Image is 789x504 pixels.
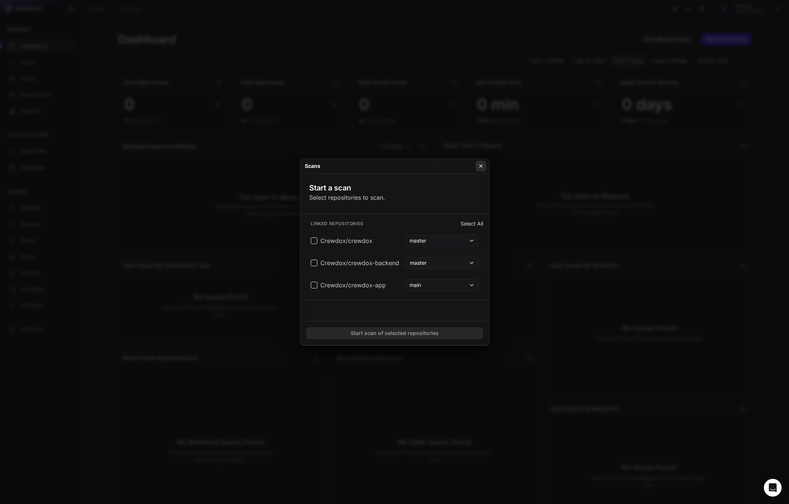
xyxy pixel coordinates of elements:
[309,193,385,202] p: Select repositories to scan.
[405,257,479,269] button: master
[320,258,399,267] span: Crewdox/crewdox-backend
[306,221,364,227] p: Linked repositories
[405,235,479,247] button: master
[309,183,385,193] h3: Start a scan
[409,237,426,244] span: master
[405,279,479,291] button: main
[306,254,483,272] button: Crewdox/crewdox-backend master
[764,479,782,497] div: Open Intercom Messenger
[461,220,483,227] button: Select All
[320,236,372,245] span: Crewdox/crewdox
[409,281,421,289] span: main
[306,232,483,250] button: Crewdox/crewdox master
[320,281,386,290] span: Crewdox/crewdox-app
[306,276,483,294] button: Crewdox/crewdox-app main
[305,162,320,170] h4: Scans
[410,259,426,267] span: master
[306,327,483,339] button: Start scan of selected repositories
